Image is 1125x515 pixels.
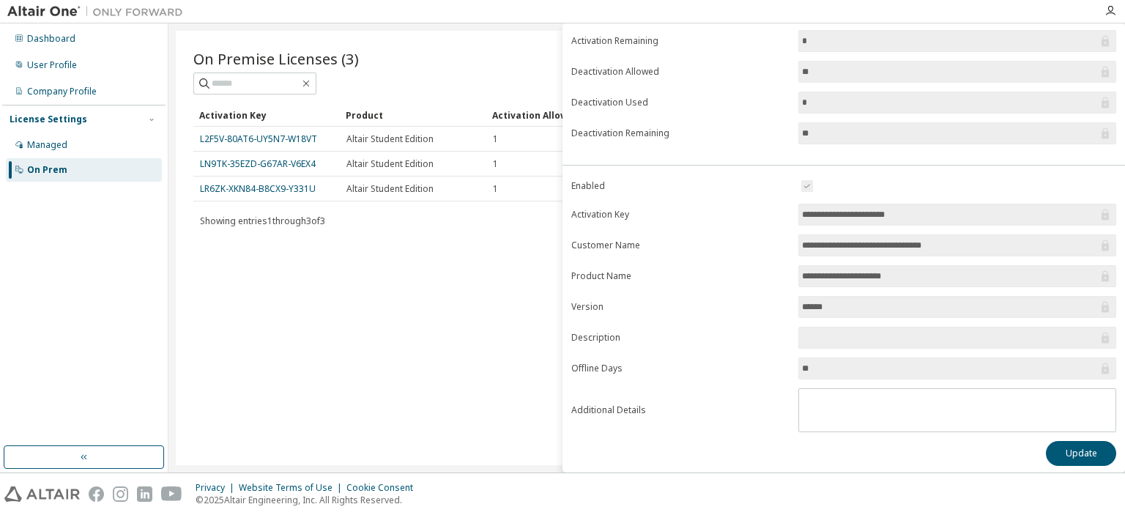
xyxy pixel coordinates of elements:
img: linkedin.svg [137,486,152,502]
a: LN9TK-35EZD-G67AR-V6EX4 [200,158,316,170]
div: Activation Allowed [492,103,627,127]
button: Update [1046,441,1116,466]
a: L2F5V-80AT6-UY5N7-W18VT [200,133,317,145]
div: Product [346,103,480,127]
label: Deactivation Remaining [571,127,790,139]
div: User Profile [27,59,77,71]
span: Altair Student Edition [346,133,434,145]
span: 1 [493,183,498,195]
div: On Prem [27,164,67,176]
label: Activation Key [571,209,790,221]
div: Dashboard [27,33,75,45]
div: Privacy [196,482,239,494]
img: youtube.svg [161,486,182,502]
div: Website Terms of Use [239,482,346,494]
label: Activation Remaining [571,35,790,47]
div: Cookie Consent [346,482,422,494]
span: Altair Student Edition [346,183,434,195]
img: altair_logo.svg [4,486,80,502]
label: Product Name [571,270,790,282]
span: 1 [493,133,498,145]
p: © 2025 Altair Engineering, Inc. All Rights Reserved. [196,494,422,506]
img: facebook.svg [89,486,104,502]
label: Version [571,301,790,313]
img: instagram.svg [113,486,128,502]
label: Customer Name [571,240,790,251]
span: On Premise Licenses (3) [193,48,359,69]
label: Additional Details [571,404,790,416]
div: Company Profile [27,86,97,97]
span: Altair Student Edition [346,158,434,170]
span: Showing entries 1 through 3 of 3 [200,215,325,227]
div: License Settings [10,114,87,125]
label: Deactivation Used [571,97,790,108]
label: Enabled [571,180,790,192]
label: Description [571,332,790,344]
div: Activation Key [199,103,334,127]
a: LR6ZK-XKN84-B8CX9-Y331U [200,182,316,195]
span: 1 [493,158,498,170]
label: Deactivation Allowed [571,66,790,78]
label: Offline Days [571,363,790,374]
div: Managed [27,139,67,151]
img: Altair One [7,4,190,19]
